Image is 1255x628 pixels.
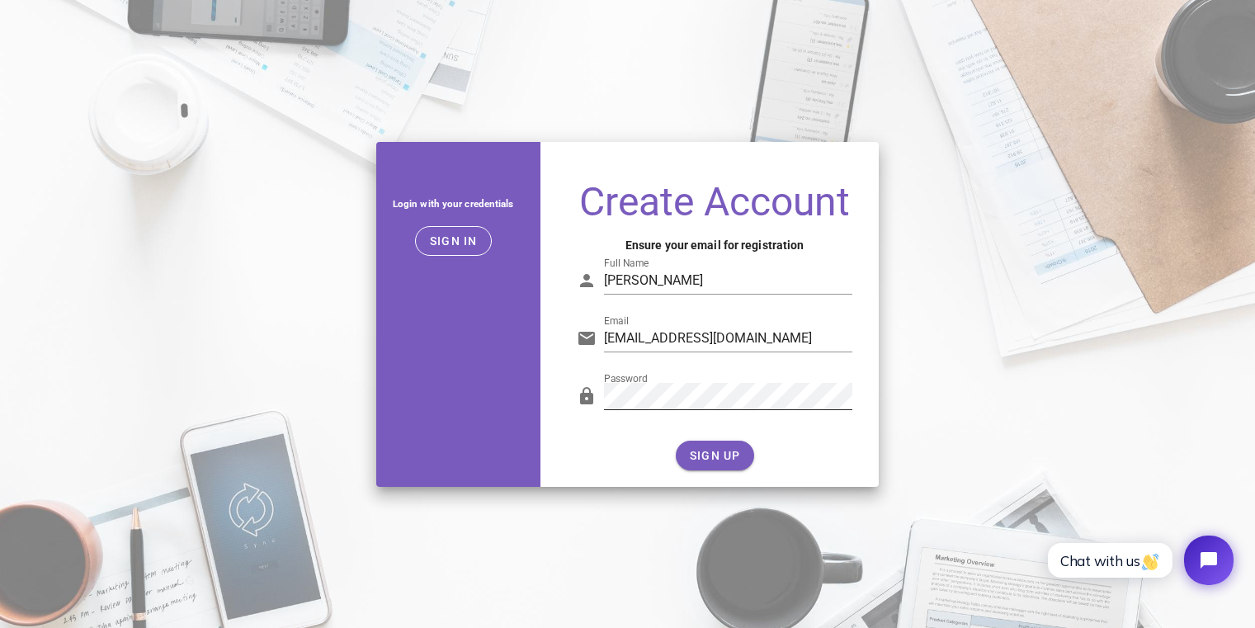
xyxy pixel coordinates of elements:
h5: Login with your credentials [389,195,517,213]
span: SIGN UP [689,449,741,462]
iframe: Tidio Chat [1030,522,1248,599]
label: Password [604,373,648,385]
span: Sign in [429,234,478,248]
button: Sign in [415,226,492,256]
label: Email [604,315,629,328]
button: SIGN UP [676,441,754,470]
h4: Ensure your email for registration [577,236,853,254]
label: Full Name [604,257,649,270]
h1: Create Account [577,182,853,223]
